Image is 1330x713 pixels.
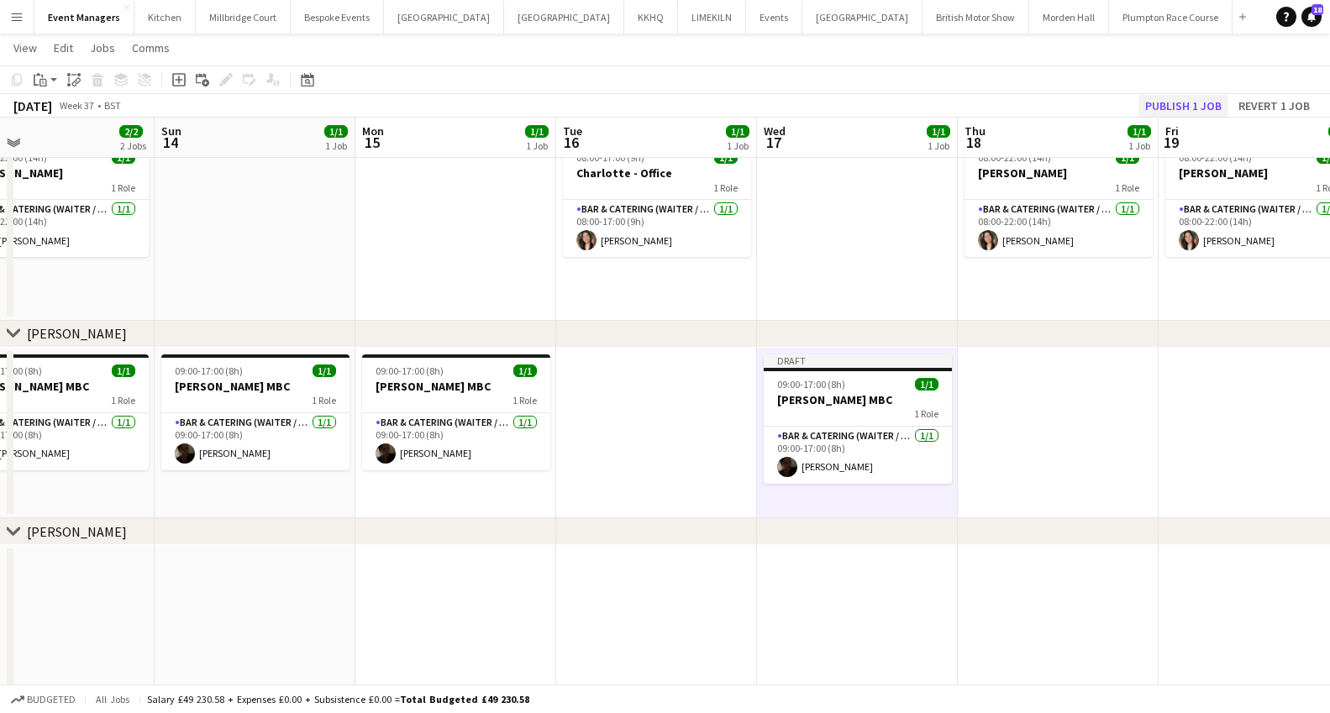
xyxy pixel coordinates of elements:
button: [GEOGRAPHIC_DATA] [504,1,624,34]
app-card-role: Bar & Catering (Waiter / waitress)1/108:00-17:00 (9h)[PERSON_NAME] [563,200,751,257]
span: 1/1 [313,364,336,377]
span: 14 [159,133,181,152]
span: 09:00-17:00 (8h) [777,378,845,391]
button: Plumpton Race Course [1109,1,1233,34]
a: 18 [1301,7,1322,27]
span: Thu [965,123,986,139]
span: Budgeted [27,694,76,705]
a: Comms [125,37,176,59]
h3: [PERSON_NAME] MBC [362,379,550,394]
app-job-card: 09:00-17:00 (8h)1/1[PERSON_NAME] MBC1 RoleBar & Catering (Waiter / waitress)1/109:00-17:00 (8h)[P... [362,354,550,470]
button: [GEOGRAPHIC_DATA] [802,1,923,34]
div: [PERSON_NAME] [27,325,127,342]
span: 1/1 [927,125,950,138]
app-job-card: Draft09:00-17:00 (8h)1/1[PERSON_NAME] MBC1 RoleBar & Catering (Waiter / waitress)1/109:00-17:00 (... [764,354,952,484]
span: 1 Role [513,394,537,406]
span: 1/1 [525,125,549,138]
div: 1 Job [727,139,749,152]
div: Salary £49 230.58 + Expenses £0.00 + Subsistence £0.00 = [147,693,529,705]
a: Edit [47,37,80,59]
app-job-card: 08:00-17:00 (9h)1/1Charlotte - Office1 RoleBar & Catering (Waiter / waitress)1/108:00-17:00 (9h)[... [563,141,751,257]
span: 1 Role [111,394,135,406]
span: Jobs [90,40,115,55]
span: Week 37 [55,99,97,112]
span: Fri [1165,123,1179,139]
span: 1/1 [1128,125,1151,138]
div: [DATE] [13,97,52,114]
span: 16 [560,133,582,152]
span: 09:00-17:00 (8h) [376,364,444,377]
div: [PERSON_NAME] [27,523,127,540]
button: [GEOGRAPHIC_DATA] [384,1,504,34]
span: 1 Role [914,407,938,420]
span: Wed [764,123,786,139]
div: Draft [764,354,952,368]
a: Jobs [83,37,122,59]
span: 1 Role [713,181,738,194]
span: 15 [360,133,384,152]
app-card-role: Bar & Catering (Waiter / waitress)1/108:00-22:00 (14h)[PERSON_NAME] [965,200,1153,257]
div: 1 Job [526,139,548,152]
app-job-card: 09:00-17:00 (8h)1/1[PERSON_NAME] MBC1 RoleBar & Catering (Waiter / waitress)1/109:00-17:00 (8h)[P... [161,354,350,470]
span: 2/2 [119,125,143,138]
span: 18 [962,133,986,152]
button: British Motor Show [923,1,1029,34]
a: View [7,37,44,59]
span: Total Budgeted £49 230.58 [400,693,529,705]
app-card-role: Bar & Catering (Waiter / waitress)1/109:00-17:00 (8h)[PERSON_NAME] [764,427,952,484]
div: 1 Job [325,139,347,152]
div: 2 Jobs [120,139,146,152]
h3: [PERSON_NAME] [965,165,1153,181]
span: All jobs [92,693,133,705]
button: Revert 1 job [1232,95,1317,117]
span: 19 [1163,133,1179,152]
app-card-role: Bar & Catering (Waiter / waitress)1/109:00-17:00 (8h)[PERSON_NAME] [161,413,350,470]
h3: [PERSON_NAME] MBC [161,379,350,394]
span: View [13,40,37,55]
button: KKHQ [624,1,678,34]
button: Morden Hall [1029,1,1109,34]
span: 1/1 [513,364,537,377]
button: Kitchen [134,1,196,34]
span: 17 [761,133,786,152]
span: 1/1 [915,378,938,391]
h3: Charlotte - Office [563,165,751,181]
span: 1/1 [324,125,348,138]
span: Sun [161,123,181,139]
span: 18 [1312,4,1323,15]
span: 1 Role [111,181,135,194]
button: Event Managers [34,1,134,34]
span: 09:00-17:00 (8h) [175,364,243,377]
h3: [PERSON_NAME] MBC [764,392,952,407]
button: Events [746,1,802,34]
span: 1/1 [112,364,135,377]
span: 1 Role [312,394,336,406]
button: Publish 1 job [1138,95,1228,117]
span: Tue [563,123,582,139]
button: LIMEKILN [678,1,746,34]
div: 1 Job [1128,139,1150,152]
div: 1 Job [928,139,949,152]
span: Comms [132,40,170,55]
span: 1 Role [1115,181,1139,194]
button: Millbridge Court [196,1,291,34]
app-card-role: Bar & Catering (Waiter / waitress)1/109:00-17:00 (8h)[PERSON_NAME] [362,413,550,470]
span: Edit [54,40,73,55]
span: Mon [362,123,384,139]
button: Bespoke Events [291,1,384,34]
span: 1/1 [726,125,749,138]
button: Budgeted [8,690,78,709]
app-job-card: 08:00-22:00 (14h)1/1[PERSON_NAME]1 RoleBar & Catering (Waiter / waitress)1/108:00-22:00 (14h)[PER... [965,141,1153,257]
div: BST [104,99,121,112]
